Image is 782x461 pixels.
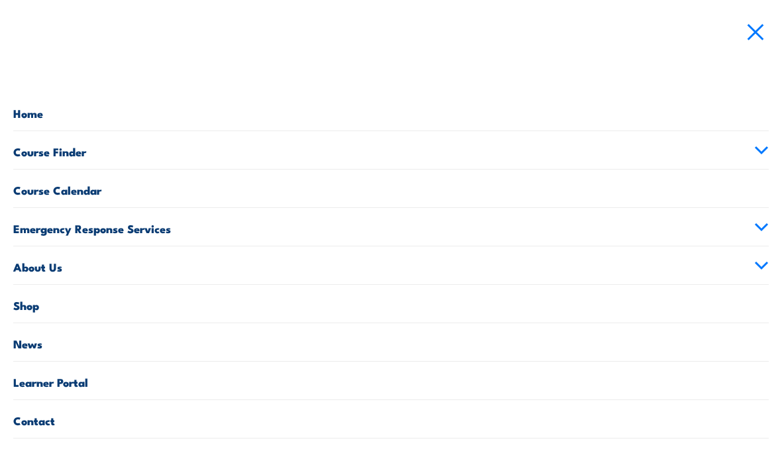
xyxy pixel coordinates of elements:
[13,285,769,323] a: Shop
[13,170,769,207] a: Course Calendar
[13,323,769,361] a: News
[13,93,769,130] a: Home
[13,400,769,438] a: Contact
[13,362,769,399] a: Learner Portal
[13,246,769,284] a: About Us
[13,208,769,246] a: Emergency Response Services
[13,131,769,169] a: Course Finder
